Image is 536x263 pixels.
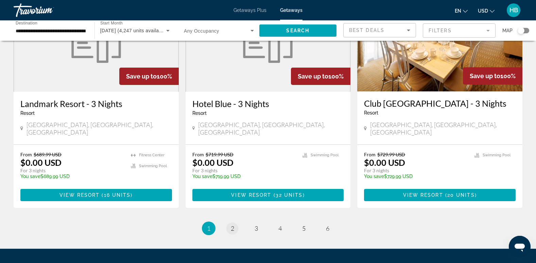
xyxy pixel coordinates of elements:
span: USD [478,8,488,14]
span: Map [502,26,513,35]
span: HB [509,7,518,14]
span: Resort [364,110,378,116]
span: [GEOGRAPHIC_DATA], [GEOGRAPHIC_DATA], [GEOGRAPHIC_DATA] [370,121,516,136]
button: Change language [455,6,468,16]
span: You save [192,174,212,179]
span: View Resort [59,192,100,198]
span: 20 units [447,192,475,198]
a: Hotel Blue - 3 Nights [192,99,344,109]
button: View Resort(32 units) [192,189,344,201]
span: From [20,152,32,157]
span: 1 [207,225,210,232]
div: 100% [463,67,522,85]
span: Resort [20,110,35,116]
span: [GEOGRAPHIC_DATA], [GEOGRAPHIC_DATA], [GEOGRAPHIC_DATA] [198,121,344,136]
span: Save up to [470,72,500,80]
a: Landmark Resort - 3 Nights [20,99,172,109]
iframe: Button to launch messaging window [509,236,531,258]
span: Swimming Pool [139,164,167,168]
span: 3 [255,225,258,232]
span: You save [364,174,384,179]
button: Change currency [478,6,495,16]
button: Filter [423,23,496,38]
p: $0.00 USD [192,157,234,168]
span: Resort [192,110,207,116]
span: Swimming Pool [483,153,511,157]
span: [GEOGRAPHIC_DATA], [GEOGRAPHIC_DATA], [GEOGRAPHIC_DATA] [27,121,172,136]
span: Start Month [100,21,123,25]
p: For 3 nights [20,168,124,174]
span: You save [20,174,40,179]
span: Best Deals [349,28,384,33]
div: 100% [291,68,350,85]
span: 2 [231,225,234,232]
span: 6 [326,225,329,232]
span: ( ) [271,192,305,198]
p: $729.99 USD [364,174,468,179]
button: User Menu [505,3,522,17]
span: Search [286,28,309,33]
p: For 3 nights [364,168,468,174]
span: ( ) [100,192,133,198]
button: View Resort(20 units) [364,189,516,201]
span: Save up to [298,73,328,80]
span: $689.99 USD [34,152,62,157]
span: Fitness Center [139,153,165,157]
span: $729.99 USD [377,152,405,157]
span: 32 units [276,192,303,198]
p: $0.00 USD [364,157,405,168]
span: 5 [302,225,306,232]
span: Any Occupancy [184,28,219,34]
a: Getaways [280,7,302,13]
p: For 3 nights [192,168,296,174]
span: [DATE] (4,247 units available) [100,28,168,33]
span: From [364,152,376,157]
a: Getaways Plus [234,7,266,13]
button: Search [259,24,337,37]
span: View Resort [231,192,271,198]
span: ( ) [443,192,477,198]
p: $689.99 USD [20,174,124,179]
span: 16 units [104,192,131,198]
button: View Resort(16 units) [20,189,172,201]
span: Save up to [126,73,157,80]
a: Club [GEOGRAPHIC_DATA] - 3 Nights [364,98,516,108]
span: From [192,152,204,157]
span: 4 [278,225,282,232]
p: $719.99 USD [192,174,296,179]
span: en [455,8,461,14]
span: $719.99 USD [206,152,234,157]
span: Destination [16,21,37,25]
p: $0.00 USD [20,157,62,168]
a: Travorium [14,1,82,19]
span: View Resort [403,192,443,198]
nav: Pagination [14,222,522,235]
mat-select: Sort by [349,26,410,34]
span: Swimming Pool [311,153,339,157]
div: 100% [119,68,179,85]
